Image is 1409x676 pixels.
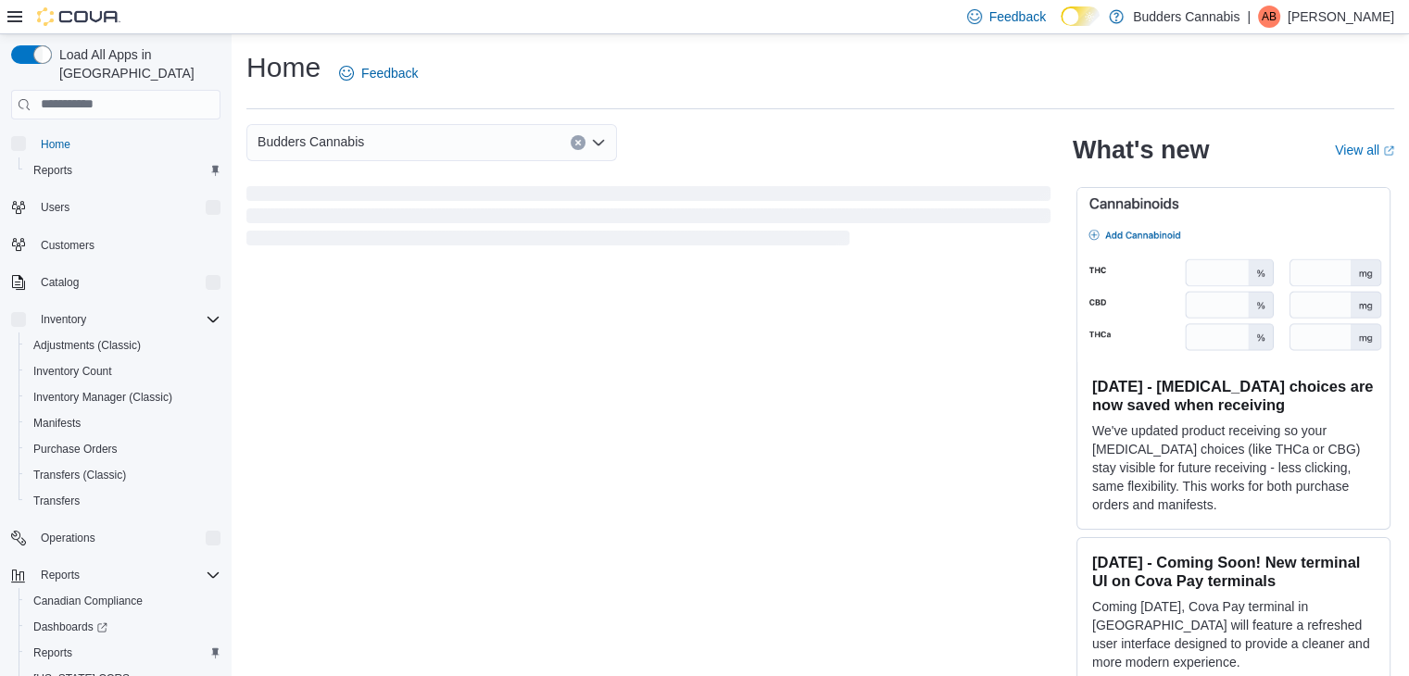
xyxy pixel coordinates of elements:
[246,190,1050,249] span: Loading
[26,360,120,382] a: Inventory Count
[26,616,220,638] span: Dashboards
[33,442,118,457] span: Purchase Orders
[26,412,220,434] span: Manifests
[26,159,220,182] span: Reports
[26,386,220,408] span: Inventory Manager (Classic)
[41,137,70,152] span: Home
[41,312,86,327] span: Inventory
[19,157,228,183] button: Reports
[26,386,180,408] a: Inventory Manager (Classic)
[989,7,1046,26] span: Feedback
[26,464,220,486] span: Transfers (Classic)
[33,527,220,549] span: Operations
[37,7,120,26] img: Cova
[1133,6,1239,28] p: Budders Cannabis
[1061,26,1062,27] span: Dark Mode
[41,531,95,545] span: Operations
[571,135,585,150] button: Clear input
[19,614,228,640] a: Dashboards
[4,194,228,220] button: Users
[26,616,115,638] a: Dashboards
[26,490,87,512] a: Transfers
[26,438,220,460] span: Purchase Orders
[26,490,220,512] span: Transfers
[1247,6,1251,28] p: |
[4,269,228,295] button: Catalog
[4,307,228,332] button: Inventory
[1288,6,1394,28] p: [PERSON_NAME]
[33,416,81,431] span: Manifests
[1073,135,1209,165] h2: What's new
[1092,553,1375,590] h3: [DATE] - Coming Soon! New terminal UI on Cova Pay terminals
[41,568,80,582] span: Reports
[19,384,228,410] button: Inventory Manager (Classic)
[19,332,228,358] button: Adjustments (Classic)
[246,49,321,86] h1: Home
[26,334,148,357] a: Adjustments (Classic)
[361,64,418,82] span: Feedback
[591,135,606,150] button: Open list of options
[1092,421,1375,514] p: We've updated product receiving so your [MEDICAL_DATA] choices (like THCa or CBG) stay visible fo...
[33,645,72,660] span: Reports
[33,564,220,586] span: Reports
[4,525,228,551] button: Operations
[33,338,141,353] span: Adjustments (Classic)
[4,232,228,258] button: Customers
[33,133,78,156] a: Home
[33,620,107,634] span: Dashboards
[1383,145,1394,156] svg: External link
[1092,377,1375,414] h3: [DATE] - [MEDICAL_DATA] choices are now saved when receiving
[1258,6,1280,28] div: Aran Brar
[19,488,228,514] button: Transfers
[26,412,88,434] a: Manifests
[332,55,425,92] a: Feedback
[33,132,220,156] span: Home
[26,590,150,612] a: Canadian Compliance
[26,642,220,664] span: Reports
[26,159,80,182] a: Reports
[19,640,228,666] button: Reports
[4,562,228,588] button: Reports
[33,163,72,178] span: Reports
[26,464,133,486] a: Transfers (Classic)
[1262,6,1277,28] span: AB
[52,45,220,82] span: Load All Apps in [GEOGRAPHIC_DATA]
[26,642,80,664] a: Reports
[33,233,220,257] span: Customers
[26,334,220,357] span: Adjustments (Classic)
[41,275,79,290] span: Catalog
[19,358,228,384] button: Inventory Count
[33,308,94,331] button: Inventory
[33,271,220,294] span: Catalog
[33,468,126,482] span: Transfers (Classic)
[1335,143,1394,157] a: View allExternal link
[1061,6,1100,26] input: Dark Mode
[33,364,112,379] span: Inventory Count
[33,594,143,608] span: Canadian Compliance
[4,131,228,157] button: Home
[33,196,77,219] button: Users
[19,588,228,614] button: Canadian Compliance
[33,196,220,219] span: Users
[33,527,103,549] button: Operations
[33,494,80,508] span: Transfers
[41,200,69,215] span: Users
[19,462,228,488] button: Transfers (Classic)
[26,590,220,612] span: Canadian Compliance
[26,360,220,382] span: Inventory Count
[41,238,94,253] span: Customers
[19,436,228,462] button: Purchase Orders
[33,308,220,331] span: Inventory
[19,410,228,436] button: Manifests
[26,438,125,460] a: Purchase Orders
[33,271,86,294] button: Catalog
[1092,597,1375,671] p: Coming [DATE], Cova Pay terminal in [GEOGRAPHIC_DATA] will feature a refreshed user interface des...
[33,390,172,405] span: Inventory Manager (Classic)
[33,234,102,257] a: Customers
[33,564,87,586] button: Reports
[258,131,364,153] span: Budders Cannabis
